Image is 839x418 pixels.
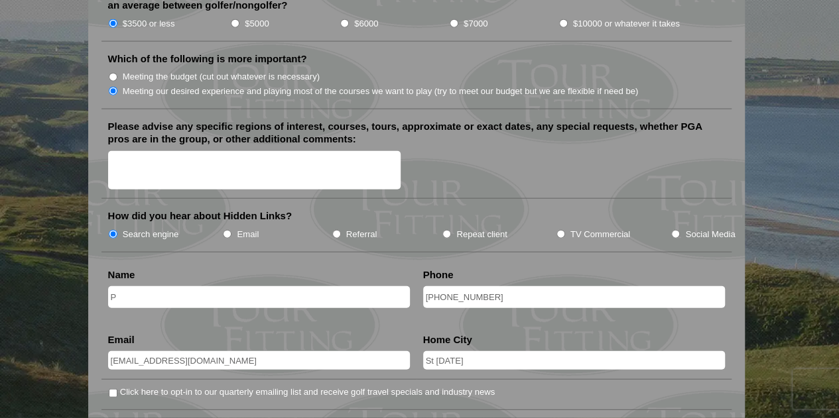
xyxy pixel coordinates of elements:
label: Email [237,228,259,241]
label: Meeting our desired experience and playing most of the courses we want to play (try to meet our b... [123,85,639,98]
label: Click here to opt-in to our quarterly emailing list and receive golf travel specials and industry... [120,386,495,399]
label: Search engine [123,228,179,241]
label: Meeting the budget (cut out whatever is necessary) [123,70,320,83]
label: Name [108,268,135,282]
label: Phone [423,268,454,282]
label: Which of the following is more important? [108,52,307,66]
label: Referral [346,228,377,241]
label: TV Commercial [570,228,630,241]
label: Email [108,333,135,346]
label: Please advise any specific regions of interest, courses, tours, approximate or exact dates, any s... [108,120,725,146]
label: $6000 [354,17,378,30]
label: $3500 or less [123,17,175,30]
label: $5000 [245,17,269,30]
label: Home City [423,333,472,346]
label: Repeat client [456,228,507,241]
label: $7000 [464,17,487,30]
label: Social Media [685,228,735,241]
label: How did you hear about Hidden Links? [108,209,292,223]
label: $10000 or whatever it takes [573,17,680,30]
